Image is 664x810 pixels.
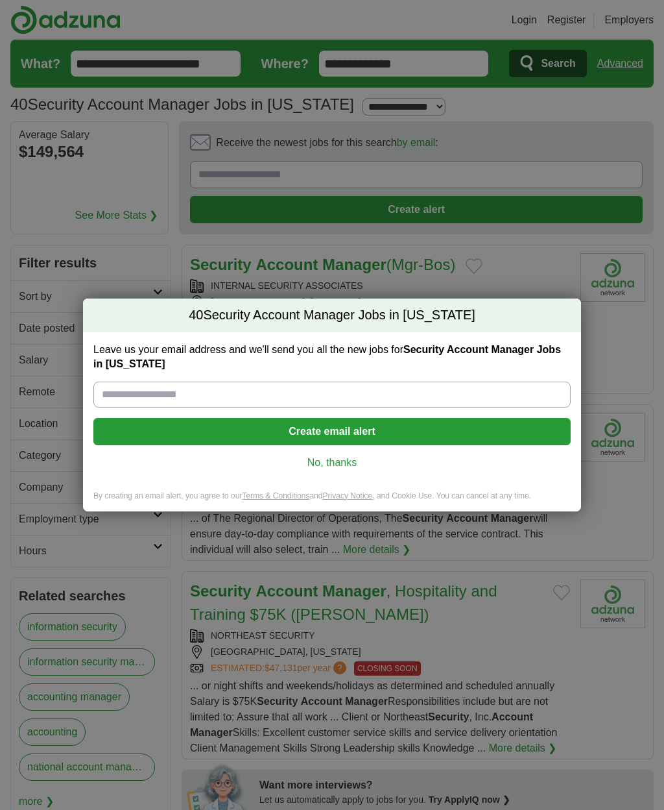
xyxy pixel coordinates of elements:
div: By creating an email alert, you agree to our and , and Cookie Use. You can cancel at any time. [83,491,581,512]
a: Privacy Notice [323,491,373,500]
a: No, thanks [104,456,560,470]
a: Terms & Conditions [242,491,309,500]
h2: Security Account Manager Jobs in [US_STATE] [83,299,581,332]
label: Leave us your email address and we'll send you all the new jobs for [93,343,571,371]
strong: Security Account Manager Jobs in [US_STATE] [93,344,561,369]
button: Create email alert [93,418,571,445]
span: 40 [189,306,203,325]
